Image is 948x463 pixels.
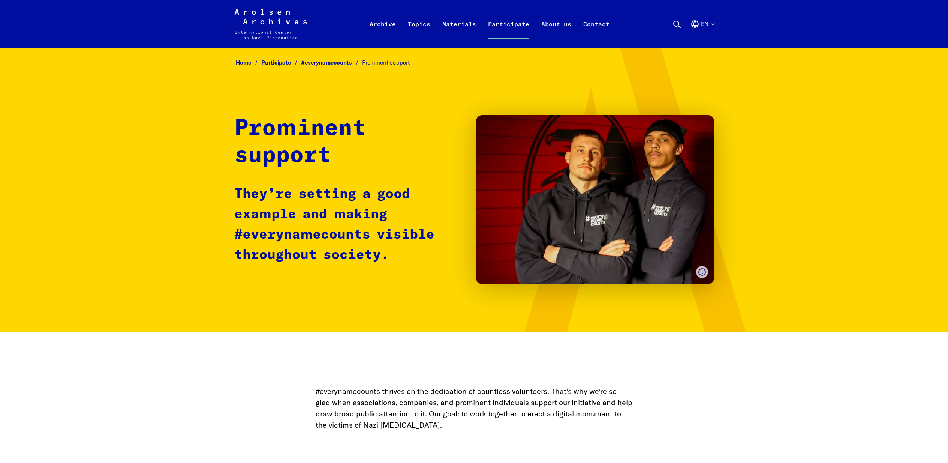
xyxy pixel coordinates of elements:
a: Archive [364,18,402,48]
span: Prominent support [362,59,410,66]
a: Contact [577,18,616,48]
a: About us [535,18,577,48]
a: #everynamecounts [301,59,362,66]
a: Topics [402,18,436,48]
a: Participate [261,59,301,66]
button: Show caption [696,266,708,278]
p: They’re setting a good example and making #everynamecounts visible throughout society. [234,184,461,265]
a: Materials [436,18,482,48]
p: #everynamecounts thrives on the dedication of countless volunteers. That’s why we’re so glad when... [316,386,633,431]
nav: Breadcrumb [234,57,714,69]
h1: Prominent support [234,115,461,169]
button: English, language selection [690,20,714,47]
a: Home [236,59,261,66]
a: Participate [482,18,535,48]
nav: Primary [364,9,616,39]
